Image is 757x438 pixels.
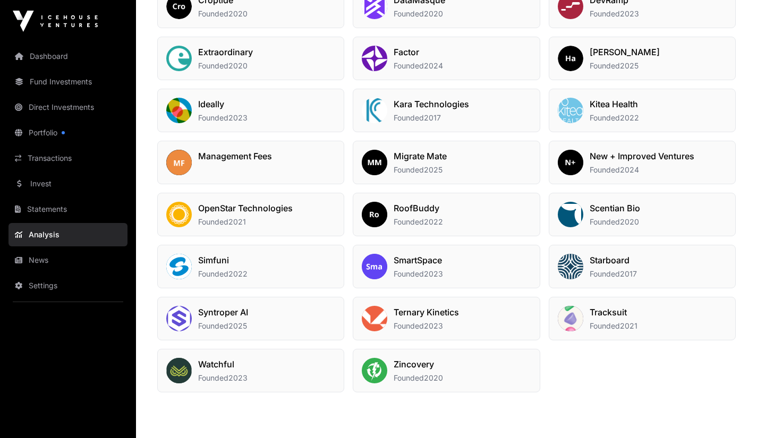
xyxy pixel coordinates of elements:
a: New + Improved VenturesNew + Improved VenturesFounded2024 [549,141,736,184]
img: SmartSpace [362,254,387,279]
img: Ternary Kinetics [362,306,387,331]
h2: Migrate Mate [394,150,447,162]
span: Founded [590,165,620,174]
img: Syntroper AI [166,306,192,331]
span: 2025 [228,321,247,330]
a: News [8,248,127,272]
a: Management FeesManagement Fees [157,141,344,184]
h2: OpenStar Technologies [198,202,293,214]
a: SmartSpaceSmartSpaceFounded2023 [353,245,540,288]
span: 2020 [424,373,443,382]
img: Zincovery [362,358,387,383]
img: Kitea Health [558,98,583,123]
img: Watchful [166,358,192,383]
img: Extraordinary [166,46,192,71]
span: 2020 [228,9,248,18]
span: 2020 [424,9,443,18]
span: Founded [394,61,424,70]
a: Ternary KineticsTernary KineticsFounded2023 [353,297,540,340]
a: Harth[PERSON_NAME]Founded2025 [549,37,736,80]
img: Factor [362,46,387,71]
img: Management Fees [166,150,192,175]
span: 2023 [620,9,639,18]
span: 2022 [228,269,248,278]
img: Harth [558,46,583,71]
span: Founded [198,61,228,70]
span: Founded [394,373,424,382]
span: 2017 [620,269,637,278]
span: Founded [198,373,228,382]
h2: Ideally [198,98,248,110]
span: 2022 [424,217,443,226]
a: Syntroper AISyntroper AIFounded2025 [157,297,344,340]
span: Founded [198,217,228,226]
img: New + Improved Ventures [558,150,583,175]
a: Transactions [8,147,127,170]
img: Kara Technologies [362,98,387,123]
a: Portfolio [8,121,127,144]
img: Migrate Mate [362,150,387,175]
a: Fund Investments [8,70,127,93]
img: RoofBuddy [362,202,387,227]
span: 2025 [620,61,639,70]
h2: Simfuni [198,254,248,267]
span: Founded [394,165,424,174]
h2: [PERSON_NAME] [590,46,660,58]
a: ZincoveryZincoveryFounded2020 [353,349,540,392]
a: Settings [8,274,127,297]
h2: Scentian Bio [590,202,640,214]
span: 2020 [228,61,248,70]
span: 2024 [424,61,443,70]
h2: Watchful [198,358,248,371]
span: Founded [590,113,620,122]
a: Scentian BioScentian BioFounded2020 [549,193,736,236]
img: Icehouse Ventures Logo [13,11,98,32]
img: Simfuni [166,254,192,279]
span: 2023 [228,373,248,382]
a: Dashboard [8,45,127,68]
a: Migrate MateMigrate MateFounded2025 [353,141,540,184]
span: 2021 [620,321,637,330]
span: 2025 [424,165,443,174]
h2: Tracksuit [590,306,637,319]
a: Invest [8,172,127,195]
a: Direct Investments [8,96,127,119]
span: 2021 [228,217,246,226]
h2: Zincovery [394,358,443,371]
span: Founded [590,321,620,330]
a: WatchfulWatchfulFounded2023 [157,349,344,392]
span: Founded [198,321,228,330]
span: Founded [590,9,620,18]
span: 2024 [620,165,639,174]
a: FactorFactorFounded2024 [353,37,540,80]
span: Founded [394,9,424,18]
span: 2017 [424,113,441,122]
a: IdeallyIdeallyFounded2023 [157,89,344,132]
a: Statements [8,197,127,221]
h2: Extraordinary [198,46,253,58]
h2: Syntroper AI [198,306,248,319]
span: 2020 [620,217,639,226]
h2: Management Fees [198,150,272,162]
span: Founded [198,113,228,122]
a: OpenStar TechnologiesOpenStar TechnologiesFounded2021 [157,193,344,236]
span: Founded [590,217,620,226]
a: TracksuitTracksuitFounded2021 [549,297,736,340]
img: Tracksuit [558,306,583,331]
h2: Ternary Kinetics [394,306,459,319]
a: Kara TechnologiesKara TechnologiesFounded2017 [353,89,540,132]
img: Ideally [166,98,192,123]
span: 2023 [228,113,248,122]
h2: Starboard [590,254,637,267]
h2: SmartSpace [394,254,443,267]
img: Starboard [558,254,583,279]
a: SimfuniSimfuniFounded2022 [157,245,344,288]
span: Founded [590,269,620,278]
span: 2023 [424,321,443,330]
h2: Kara Technologies [394,98,469,110]
h2: New + Improved Ventures [590,150,694,162]
span: Founded [394,269,424,278]
a: Analysis [8,223,127,246]
span: Founded [394,321,424,330]
img: OpenStar Technologies [166,202,192,227]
